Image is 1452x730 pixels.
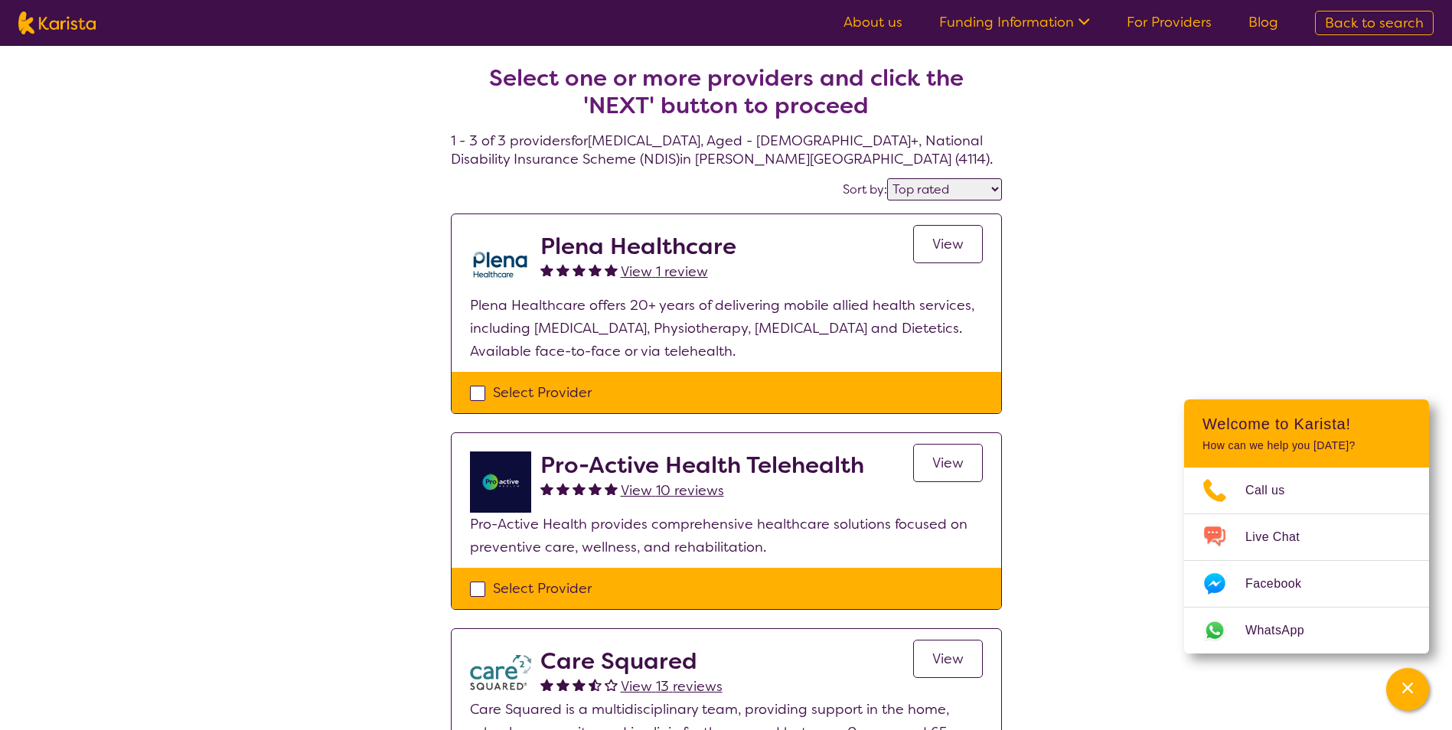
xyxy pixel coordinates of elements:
[540,482,553,495] img: fullstar
[605,678,618,691] img: emptystar
[589,678,602,691] img: halfstar
[939,13,1090,31] a: Funding Information
[470,647,531,698] img: watfhvlxxexrmzu5ckj6.png
[1184,399,1429,653] div: Channel Menu
[932,454,964,472] span: View
[540,451,864,479] h2: Pro-Active Health Telehealth
[621,675,723,698] a: View 13 reviews
[621,479,724,502] a: View 10 reviews
[1386,668,1429,711] button: Channel Menu
[470,233,531,294] img: ehd3j50wdk7ycqmad0oe.png
[1315,11,1434,35] a: Back to search
[621,481,724,500] span: View 10 reviews
[621,262,708,281] span: View 1 review
[589,482,602,495] img: fullstar
[605,482,618,495] img: fullstar
[470,294,983,363] p: Plena Healthcare offers 20+ years of delivering mobile allied health services, including [MEDICAL...
[1245,526,1318,549] span: Live Chat
[540,233,736,260] h2: Plena Healthcare
[540,647,723,675] h2: Care Squared
[573,263,586,276] img: fullstar
[451,28,1002,168] h4: 1 - 3 of 3 providers for [MEDICAL_DATA] , Aged - [DEMOGRAPHIC_DATA]+ , National Disability Insura...
[589,263,602,276] img: fullstar
[540,678,553,691] img: fullstar
[621,677,723,696] span: View 13 reviews
[843,181,887,197] label: Sort by:
[621,260,708,283] a: View 1 review
[18,11,96,34] img: Karista logo
[1325,14,1424,32] span: Back to search
[470,513,983,559] p: Pro-Active Health provides comprehensive healthcare solutions focused on preventive care, wellnes...
[470,451,531,513] img: ymlb0re46ukcwlkv50cv.png
[1248,13,1278,31] a: Blog
[1202,415,1411,433] h2: Welcome to Karista!
[913,225,983,263] a: View
[1245,619,1323,642] span: WhatsApp
[1245,572,1320,595] span: Facebook
[1202,439,1411,452] p: How can we help you [DATE]?
[469,64,984,119] h2: Select one or more providers and click the 'NEXT' button to proceed
[573,678,586,691] img: fullstar
[605,263,618,276] img: fullstar
[932,235,964,253] span: View
[913,444,983,482] a: View
[1127,13,1212,31] a: For Providers
[556,678,569,691] img: fullstar
[556,263,569,276] img: fullstar
[913,640,983,678] a: View
[556,482,569,495] img: fullstar
[1184,608,1429,653] a: Web link opens in a new tab.
[540,263,553,276] img: fullstar
[573,482,586,495] img: fullstar
[932,650,964,668] span: View
[843,13,902,31] a: About us
[1184,468,1429,653] ul: Choose channel
[1245,479,1304,502] span: Call us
